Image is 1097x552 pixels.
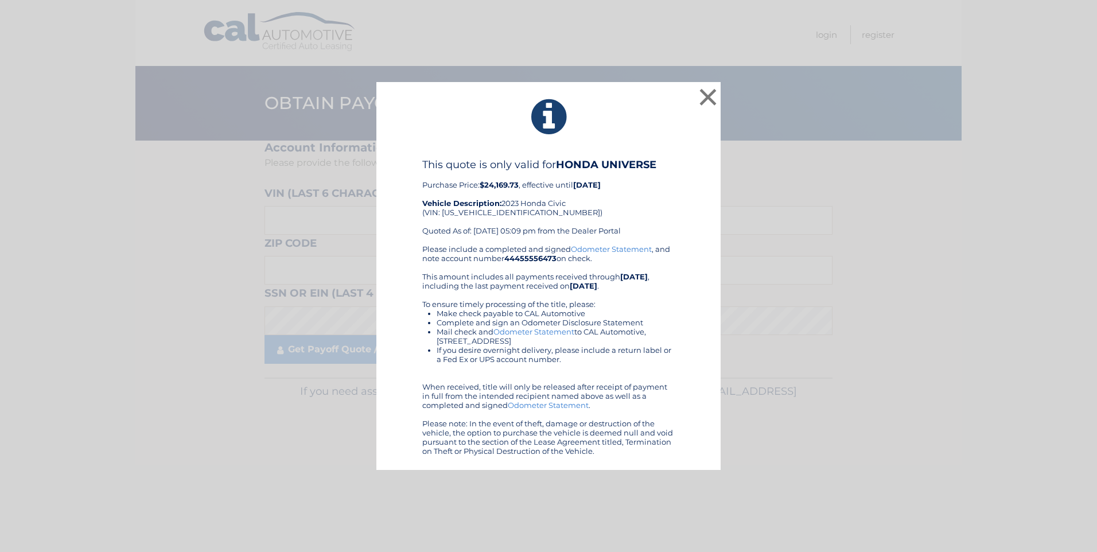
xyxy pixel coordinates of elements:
b: [DATE] [620,272,648,281]
b: [DATE] [573,180,601,189]
h4: This quote is only valid for [422,158,675,171]
a: Odometer Statement [508,401,589,410]
div: Purchase Price: , effective until 2023 Honda Civic (VIN: [US_VEHICLE_IDENTIFICATION_NUMBER]) Quot... [422,158,675,244]
b: [DATE] [570,281,597,290]
b: $24,169.73 [480,180,519,189]
li: Make check payable to CAL Automotive [437,309,675,318]
a: Odometer Statement [571,244,652,254]
b: 44455556473 [504,254,557,263]
b: HONDA UNIVERSE [556,158,656,171]
strong: Vehicle Description: [422,199,501,208]
div: Please include a completed and signed , and note account number on check. This amount includes al... [422,244,675,456]
button: × [697,85,719,108]
li: Complete and sign an Odometer Disclosure Statement [437,318,675,327]
li: If you desire overnight delivery, please include a return label or a Fed Ex or UPS account number. [437,345,675,364]
a: Odometer Statement [493,327,574,336]
li: Mail check and to CAL Automotive, [STREET_ADDRESS] [437,327,675,345]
